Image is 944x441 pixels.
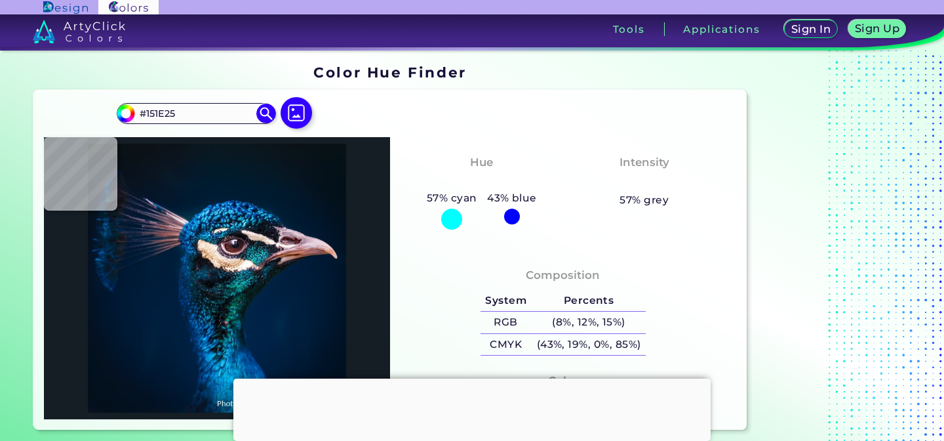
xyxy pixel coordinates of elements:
[481,334,532,356] h5: CMYK
[613,24,645,34] h3: Tools
[683,24,760,34] h3: Applications
[787,21,836,38] a: Sign In
[233,379,711,438] iframe: Advertisement
[481,290,532,312] h5: System
[532,334,646,356] h5: (43%, 19%, 0%, 85%)
[532,290,646,312] h5: Percents
[482,190,541,207] h5: 43% blue
[135,104,257,122] input: type color..
[752,59,916,435] iframe: Advertisement
[313,62,466,82] h1: Color Hue Finder
[619,153,669,172] h4: Intensity
[50,144,383,413] img: img_pavlin.jpg
[444,174,519,190] h3: Cyan-Blue
[619,174,669,190] h3: Pastel
[851,21,903,38] a: Sign Up
[481,312,532,333] h5: RGB
[548,371,578,390] h4: Color
[33,20,125,43] img: logo_artyclick_colors_white.svg
[43,1,87,14] img: ArtyClick Design logo
[281,97,312,129] img: icon picture
[856,24,897,33] h5: Sign Up
[422,190,482,207] h5: 57% cyan
[532,312,646,333] h5: (8%, 12%, 15%)
[793,24,829,34] h5: Sign In
[619,192,669,209] h5: 57% grey
[470,153,493,172] h4: Hue
[526,266,600,285] h4: Composition
[256,104,276,123] img: icon search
